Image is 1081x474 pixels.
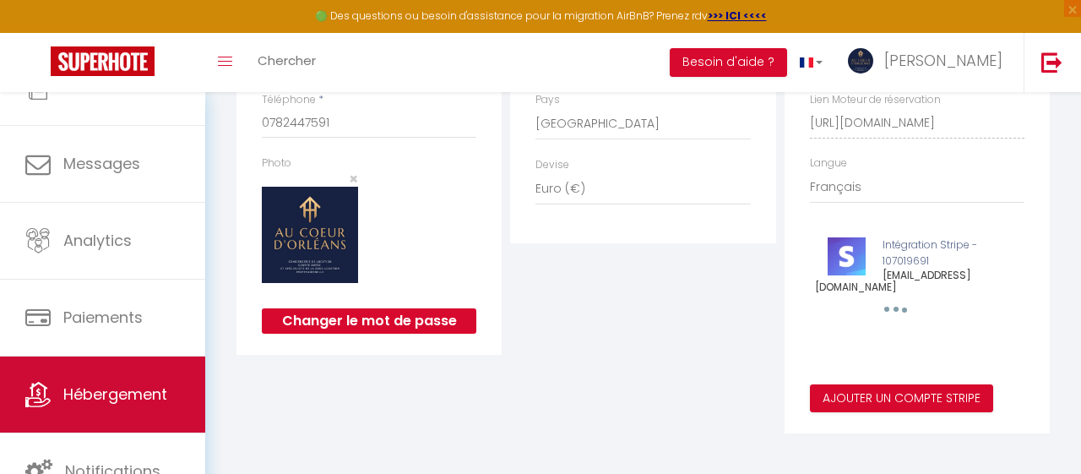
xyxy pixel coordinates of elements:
img: Super Booking [51,46,155,76]
label: Langue [810,155,847,172]
span: Paiements [63,307,143,328]
span: Hébergement [63,384,167,405]
label: Téléphone [262,92,316,108]
a: Chercher [245,33,329,92]
img: stripe-logo.jpeg [828,237,866,275]
span: Messages [63,153,140,174]
span: [PERSON_NAME] [884,50,1002,71]
img: ... [848,48,873,74]
span: × [349,168,358,189]
a: ... [PERSON_NAME] [835,33,1024,92]
button: Close [349,172,358,187]
img: 16917875612061.jpg [262,187,358,283]
label: Lien Moteur de réservation [810,92,941,108]
p: Intégration Stripe - 107019691 [815,237,1016,270]
a: >>> ICI <<<< [708,8,767,23]
span: Chercher [258,52,316,69]
button: Besoin d'aide ? [670,48,787,77]
label: Pays [535,92,560,108]
label: Photo [262,155,291,172]
img: logout [1041,52,1062,73]
span: Analytics [63,230,132,251]
span: Réservations [63,76,161,97]
label: Devise [535,157,569,173]
span: [EMAIL_ADDRESS][DOMAIN_NAME] [815,268,971,294]
button: Ajouter un compte Stripe [810,384,993,413]
button: Changer le mot de passe [262,308,476,334]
